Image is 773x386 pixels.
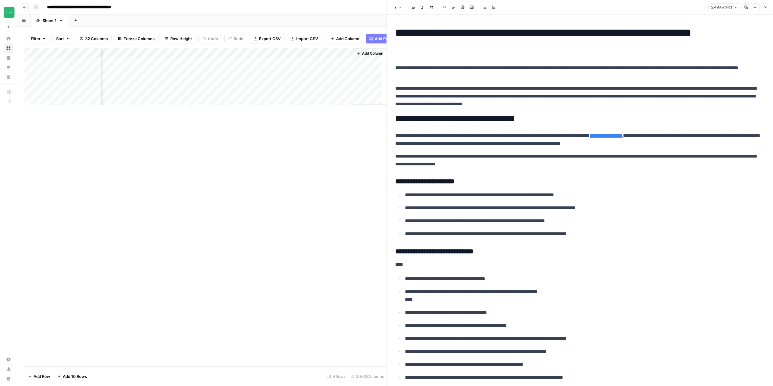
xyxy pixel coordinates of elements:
span: Export CSV [259,36,281,42]
span: Add Power Agent [375,36,408,42]
span: 2,498 words [711,5,732,10]
button: Add Column [327,34,363,43]
a: Home [4,34,13,43]
span: Add Row [34,373,50,379]
div: 30/32 Columns [348,372,386,381]
span: Add 10 Rows [63,373,87,379]
button: Filter [27,34,50,43]
div: 4 Rows [325,372,348,381]
button: Undo [198,34,222,43]
span: Undo [208,36,218,42]
button: 2,498 words [708,3,740,11]
button: Import CSV [287,34,322,43]
button: 32 Columns [76,34,112,43]
span: Sort [56,36,64,42]
a: Your Data [4,72,13,82]
a: Opportunities [4,63,13,72]
span: 32 Columns [85,36,108,42]
button: Add Row [24,372,54,381]
a: Sheet 1 [31,14,68,27]
button: Workspace: Team Empathy [4,5,13,20]
button: Freeze Columns [114,34,159,43]
span: Add Column [336,36,359,42]
button: Add Column [354,49,386,57]
button: Row Height [161,34,196,43]
a: Usage [4,364,13,374]
a: Insights [4,53,13,63]
button: Help + Support [4,374,13,384]
img: Team Empathy Logo [4,7,14,18]
span: Freeze Columns [123,36,155,42]
span: Import CSV [296,36,318,42]
button: Add Power Agent [366,34,411,43]
button: Redo [224,34,247,43]
span: Redo [234,36,243,42]
div: Sheet 1 [43,18,56,24]
a: Browse [4,43,13,53]
span: Row Height [170,36,192,42]
a: Settings [4,355,13,364]
button: Sort [52,34,73,43]
span: Add Column [362,51,383,56]
button: Export CSV [250,34,284,43]
button: Add 10 Rows [54,372,91,381]
span: Filter [31,36,40,42]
